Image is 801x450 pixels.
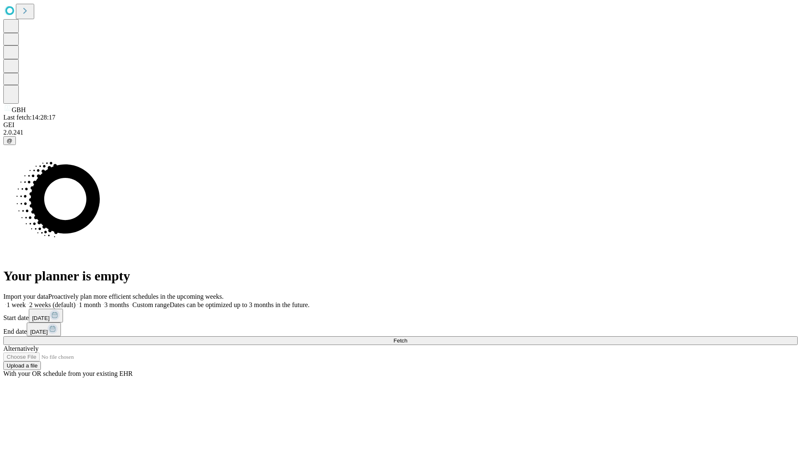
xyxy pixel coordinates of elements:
[3,136,16,145] button: @
[29,309,63,322] button: [DATE]
[170,301,310,308] span: Dates can be optimized up to 3 months in the future.
[3,370,133,377] span: With your OR schedule from your existing EHR
[48,293,224,300] span: Proactively plan more efficient schedules in the upcoming weeks.
[3,129,798,136] div: 2.0.241
[3,293,48,300] span: Import your data
[104,301,129,308] span: 3 months
[32,315,50,321] span: [DATE]
[3,322,798,336] div: End date
[3,336,798,345] button: Fetch
[7,137,13,144] span: @
[3,345,38,352] span: Alternatively
[3,309,798,322] div: Start date
[132,301,169,308] span: Custom range
[393,337,407,344] span: Fetch
[3,121,798,129] div: GEI
[79,301,101,308] span: 1 month
[3,361,41,370] button: Upload a file
[12,106,26,113] span: GBH
[3,114,55,121] span: Last fetch: 14:28:17
[3,268,798,284] h1: Your planner is empty
[30,329,48,335] span: [DATE]
[27,322,61,336] button: [DATE]
[7,301,26,308] span: 1 week
[29,301,76,308] span: 2 weeks (default)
